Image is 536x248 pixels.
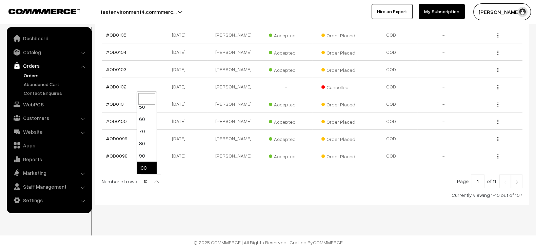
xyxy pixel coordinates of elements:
[457,178,469,184] span: Page
[141,174,161,188] span: 10
[417,95,470,112] td: -
[102,178,137,185] span: Number of rows
[321,30,355,39] span: Order Placed
[207,61,260,78] td: [PERSON_NAME]
[365,78,417,95] td: COD
[502,180,508,184] img: Left
[155,26,207,43] td: [DATE]
[8,9,80,14] img: COMMMERCE
[497,85,498,89] img: Menu
[497,33,498,38] img: Menu
[372,4,413,19] a: Hire an Expert
[141,175,161,188] span: 10
[321,47,355,56] span: Order Placed
[313,240,343,245] a: COMMMERCE
[106,32,126,38] a: #OD0105
[22,72,89,79] a: Orders
[137,137,157,149] li: 80
[207,112,260,130] td: [PERSON_NAME]
[417,112,470,130] td: -
[207,95,260,112] td: [PERSON_NAME]
[8,46,89,58] a: Catalog
[8,126,89,138] a: Website
[106,84,126,89] a: #OD0102
[321,134,355,143] span: Order Placed
[8,98,89,110] a: WebPOS
[321,82,355,91] span: Cancelled
[417,43,470,61] td: -
[497,120,498,124] img: Menu
[487,178,496,184] span: of 11
[207,130,260,147] td: [PERSON_NAME]
[269,47,303,56] span: Accepted
[155,95,207,112] td: [DATE]
[497,102,498,107] img: Menu
[497,154,498,159] img: Menu
[365,43,417,61] td: COD
[8,112,89,124] a: Customers
[497,137,498,141] img: Menu
[8,7,68,15] a: COMMMERCE
[8,60,89,72] a: Orders
[8,153,89,165] a: Reports
[8,194,89,206] a: Settings
[155,112,207,130] td: [DATE]
[106,118,127,124] a: #OD0100
[473,3,531,20] button: [PERSON_NAME]
[106,49,126,55] a: #OD0104
[269,99,303,108] span: Accepted
[269,65,303,74] span: Accepted
[106,136,127,141] a: #OD0099
[497,50,498,55] img: Menu
[321,151,355,160] span: Order Placed
[514,180,520,184] img: Right
[207,147,260,164] td: [PERSON_NAME]
[417,78,470,95] td: -
[77,3,200,20] button: testenvironment4.commmerc…
[365,130,417,147] td: COD
[417,61,470,78] td: -
[365,26,417,43] td: COD
[321,99,355,108] span: Order Placed
[102,191,522,199] div: Currently viewing 1-10 out of 107
[419,4,465,19] a: My Subscription
[106,66,126,72] a: #OD0103
[207,78,260,95] td: [PERSON_NAME]
[365,61,417,78] td: COD
[137,125,157,137] li: 70
[207,43,260,61] td: [PERSON_NAME]
[269,30,303,39] span: Accepted
[269,134,303,143] span: Accepted
[155,78,207,95] td: [DATE]
[106,153,127,159] a: #OD0098
[155,147,207,164] td: [DATE]
[321,117,355,125] span: Order Placed
[155,61,207,78] td: [DATE]
[137,162,157,174] li: 100
[260,78,312,95] td: -
[8,181,89,193] a: Staff Management
[417,147,470,164] td: -
[137,149,157,162] li: 90
[207,26,260,43] td: [PERSON_NAME]
[22,89,89,97] a: Contact Enquires
[417,130,470,147] td: -
[8,139,89,151] a: Apps
[417,26,470,43] td: -
[155,130,207,147] td: [DATE]
[365,95,417,112] td: COD
[365,147,417,164] td: COD
[22,81,89,88] a: Abandoned Cart
[155,43,207,61] td: [DATE]
[137,113,157,125] li: 60
[137,101,157,113] li: 50
[321,65,355,74] span: Order Placed
[269,151,303,160] span: Accepted
[269,117,303,125] span: Accepted
[517,7,528,17] img: user
[8,32,89,44] a: Dashboard
[106,101,125,107] a: #OD0101
[497,68,498,72] img: Menu
[365,112,417,130] td: COD
[8,167,89,179] a: Marketing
